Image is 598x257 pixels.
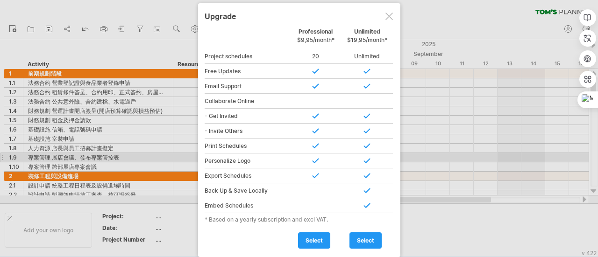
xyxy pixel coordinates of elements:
a: select [298,232,330,249]
div: Unlimited [342,49,393,64]
div: Project schedules [205,49,290,64]
div: - Get Invited [205,109,290,124]
div: Collaborate Online [205,94,290,109]
div: Free Updates [205,64,290,79]
div: Email Support [205,79,290,94]
div: Upgrade [205,7,394,24]
span: select [357,237,374,244]
div: - Invite Others [205,124,290,139]
div: 20 [290,49,342,64]
div: Personalize Logo [205,153,290,168]
span: $19,95/month* [347,36,387,43]
div: * Based on a yearly subscription and excl VAT. [205,216,394,223]
span: $9,95/month* [297,36,335,43]
div: Print Schedules [205,139,290,153]
div: Professional [290,28,342,48]
div: Export Schedules [205,168,290,183]
div: Unlimited [342,28,393,48]
div: Back Up & Save Locally [205,183,290,198]
div: Embed Schedules [205,198,290,213]
span: select [306,237,323,244]
a: select [349,232,382,249]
